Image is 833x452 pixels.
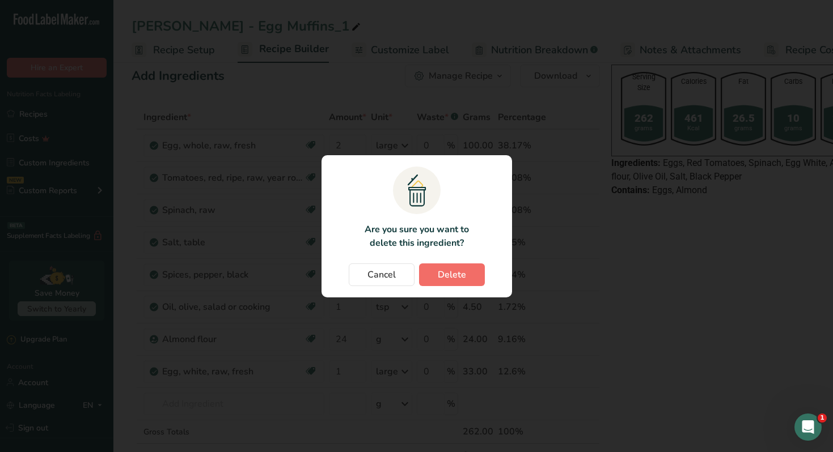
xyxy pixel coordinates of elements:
[358,223,475,250] p: Are you sure you want to delete this ingredient?
[438,268,466,282] span: Delete
[818,413,827,423] span: 1
[419,263,485,286] button: Delete
[367,268,396,282] span: Cancel
[794,413,822,441] iframe: Intercom live chat
[349,263,415,286] button: Cancel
